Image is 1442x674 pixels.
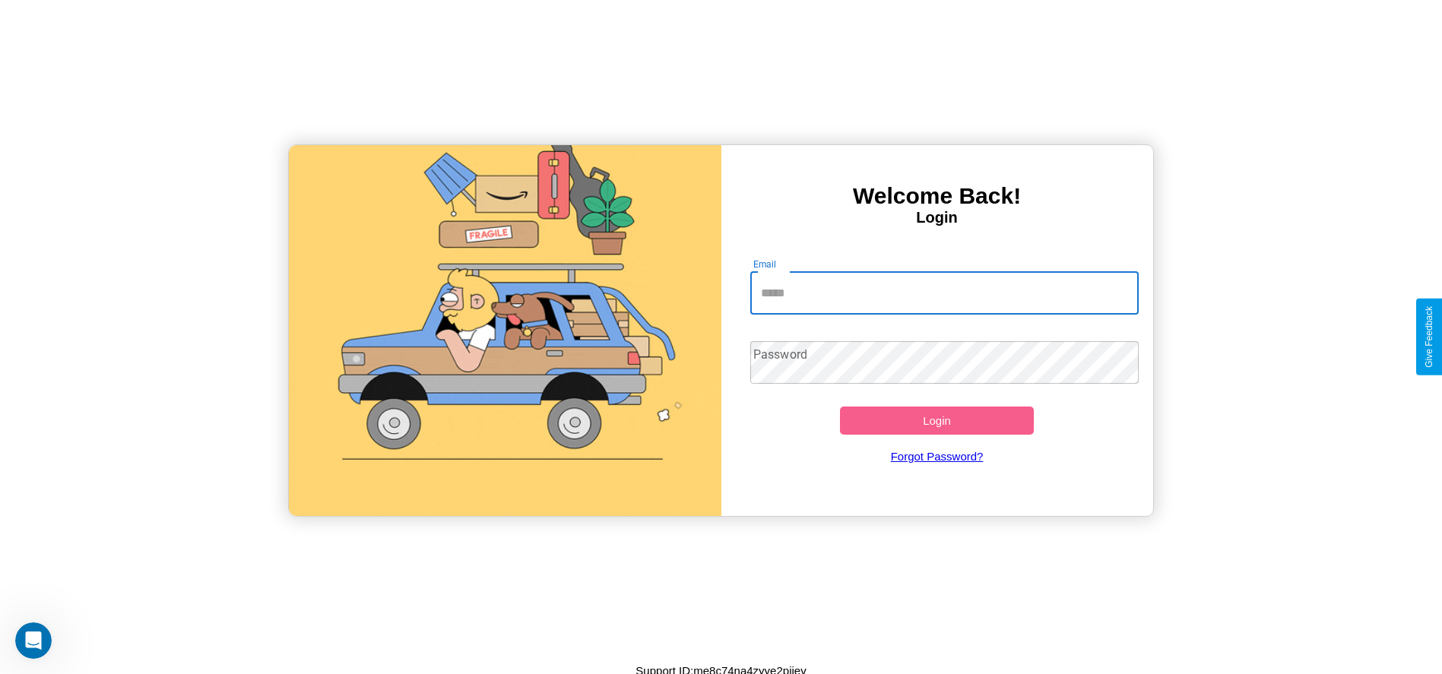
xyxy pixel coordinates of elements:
iframe: Intercom live chat [15,622,52,659]
h4: Login [721,209,1153,226]
div: Give Feedback [1424,306,1434,368]
label: Email [753,258,777,271]
img: gif [289,145,721,516]
h3: Welcome Back! [721,183,1153,209]
button: Login [840,407,1035,435]
a: Forgot Password? [743,435,1131,478]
